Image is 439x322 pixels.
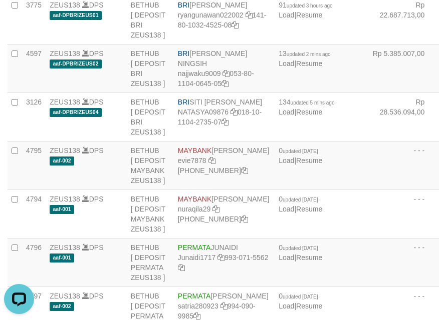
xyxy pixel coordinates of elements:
span: 0 [279,146,318,154]
a: Resume [296,59,322,67]
button: Open LiveChat chat widget [4,4,34,34]
a: nuraqila29 [178,205,210,213]
span: aaf-002 [50,156,74,165]
a: Copy 018101104273507 to clipboard [222,118,229,126]
td: 4795 [22,141,46,189]
span: | [279,98,334,116]
td: [PERSON_NAME] NINGSIH 053-80-1104-0645-05 [174,44,275,92]
td: [PERSON_NAME] [PHONE_NUMBER] [174,141,275,189]
td: BETHUB [ DEPOSIT MAYBANK ZEUS138 ] [127,141,174,189]
a: ZEUS138 [50,49,80,57]
td: SITI [PERSON_NAME] 018-10-1104-2735-07 [174,92,275,141]
span: 0 [279,243,318,251]
span: | [279,195,322,213]
a: ZEUS138 [50,243,80,251]
a: Resume [296,11,322,19]
a: Load [279,11,294,19]
a: Resume [296,108,322,116]
a: Copy 8004940100 to clipboard [241,166,248,174]
td: 3126 [22,92,46,141]
a: Copy 8743968600 to clipboard [241,215,248,223]
a: Copy najjwaku9009 to clipboard [223,69,230,77]
td: DPS [46,141,127,189]
span: BRI [178,98,189,106]
a: ZEUS138 [50,195,80,203]
span: 0 [279,195,318,203]
a: Resume [296,156,322,164]
span: PERMATA [178,243,211,251]
span: | [279,292,322,310]
a: Copy NATASYA09876 to clipboard [231,108,238,116]
a: Copy 141801032452508 to clipboard [232,21,239,29]
a: Copy nuraqila29 to clipboard [212,205,220,213]
a: ryangunawan022002 [178,11,244,19]
span: | [279,146,322,164]
a: Copy satria280923 to clipboard [221,302,228,310]
td: BETHUB [ DEPOSIT BRI ZEUS138 ] [127,44,174,92]
a: Resume [296,205,322,213]
a: Junaidi1717 [178,253,216,261]
a: Load [279,156,294,164]
a: satria280923 [178,302,218,310]
td: BETHUB [ DEPOSIT BRI ZEUS138 ] [127,92,174,141]
span: PERMATA [178,292,211,300]
span: updated 3 hours ago [287,3,333,8]
a: Copy 053801104064505 to clipboard [222,79,229,87]
a: Load [279,302,294,310]
a: Load [279,253,294,261]
td: BETHUB [ DEPOSIT PERMATA ZEUS138 ] [127,238,174,286]
a: Load [279,59,294,67]
span: updated 2 mins ago [287,51,331,57]
span: | [279,49,330,67]
span: MAYBANK [178,146,211,154]
td: 4794 [22,189,46,238]
a: Resume [296,302,322,310]
td: BETHUB [ DEPOSIT MAYBANK ZEUS138 ] [127,189,174,238]
a: Copy evie7878 to clipboard [208,156,215,164]
span: MAYBANK [178,195,211,203]
td: DPS [46,92,127,141]
td: JUNAIDI 993-071-5562 [174,238,275,286]
a: Load [279,205,294,213]
td: [PERSON_NAME] [PHONE_NUMBER] [174,189,275,238]
span: aaf-DPBRIZEUS04 [50,108,102,116]
span: aaf-001 [50,253,74,262]
a: Resume [296,253,322,261]
span: BRI [178,1,189,9]
span: 91 [279,1,332,9]
a: evie7878 [178,156,206,164]
span: updated [DATE] [283,294,318,299]
span: updated [DATE] [283,245,318,251]
span: | [279,243,322,261]
span: 13 [279,49,330,57]
a: ZEUS138 [50,146,80,154]
a: NATASYA09876 [178,108,229,116]
td: 4597 [22,44,46,92]
td: 4796 [22,238,46,286]
span: 134 [279,98,334,106]
a: Copy Junaidi1717 to clipboard [217,253,225,261]
a: ZEUS138 [50,292,80,300]
span: aaf-DPBRIZEUS02 [50,59,102,68]
span: aaf-001 [50,205,74,213]
span: BRI [178,49,189,57]
span: updated [DATE] [283,197,318,202]
a: Copy 9940909985 to clipboard [193,312,200,320]
span: 0 [279,292,318,300]
td: DPS [46,189,127,238]
span: updated 5 mins ago [291,100,335,105]
td: DPS [46,238,127,286]
a: ZEUS138 [50,98,80,106]
a: najjwaku9009 [178,69,221,77]
a: Copy ryangunawan022002 to clipboard [246,11,253,19]
td: DPS [46,44,127,92]
a: Copy 9930715562 to clipboard [178,263,185,271]
span: | [279,1,332,19]
span: updated [DATE] [283,148,318,154]
span: aaf-002 [50,302,74,310]
span: aaf-DPBRIZEUS01 [50,11,102,19]
a: ZEUS138 [50,1,80,9]
a: Load [279,108,294,116]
